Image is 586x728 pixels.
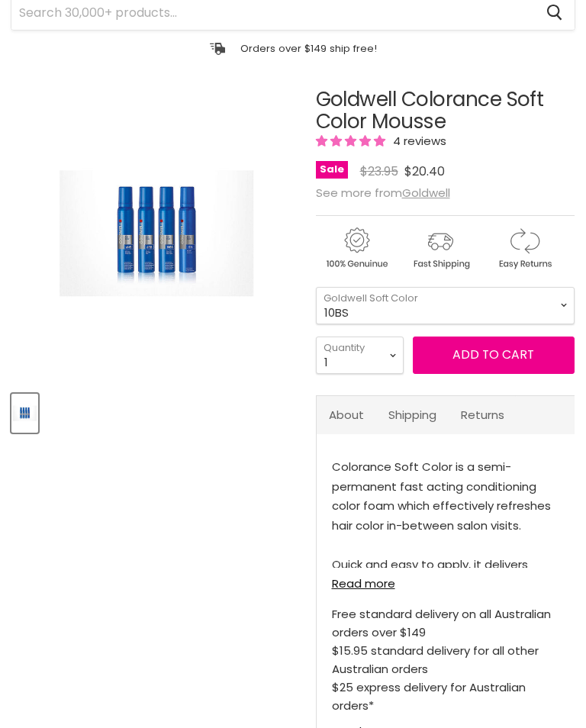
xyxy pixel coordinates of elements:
[316,161,348,179] span: Sale
[452,346,534,363] span: Add to cart
[316,133,388,149] span: 5.00 stars
[316,225,397,272] img: genuine.gif
[240,42,377,55] p: Orders over $149 ship free!
[449,396,517,433] a: Returns
[13,395,37,431] img: Goldwell Colorance Soft Color
[60,89,253,378] img: Goldwell Colorance Soft Color
[413,337,575,373] button: Add to cart
[316,89,575,133] h1: Goldwell Colorance Soft Color Mousse
[404,163,445,180] span: $20.40
[316,337,404,374] select: Quantity
[11,394,38,433] button: Goldwell Colorance Soft Color
[9,389,304,433] div: Product thumbnails
[388,133,446,149] span: 4 reviews
[484,225,565,272] img: returns.gif
[11,89,301,378] div: Goldwell Colorance Soft Color Mousse image. Click or Scroll to Zoom.
[332,568,559,590] a: Read more
[402,185,450,201] a: Goldwell
[317,396,376,433] a: About
[332,457,559,568] div: Colorance Soft Color is a semi-permanent fast acting conditioning color foam which effectively re...
[400,225,481,272] img: shipping.gif
[376,396,449,433] a: Shipping
[316,185,450,201] span: See more from
[360,163,398,180] span: $23.95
